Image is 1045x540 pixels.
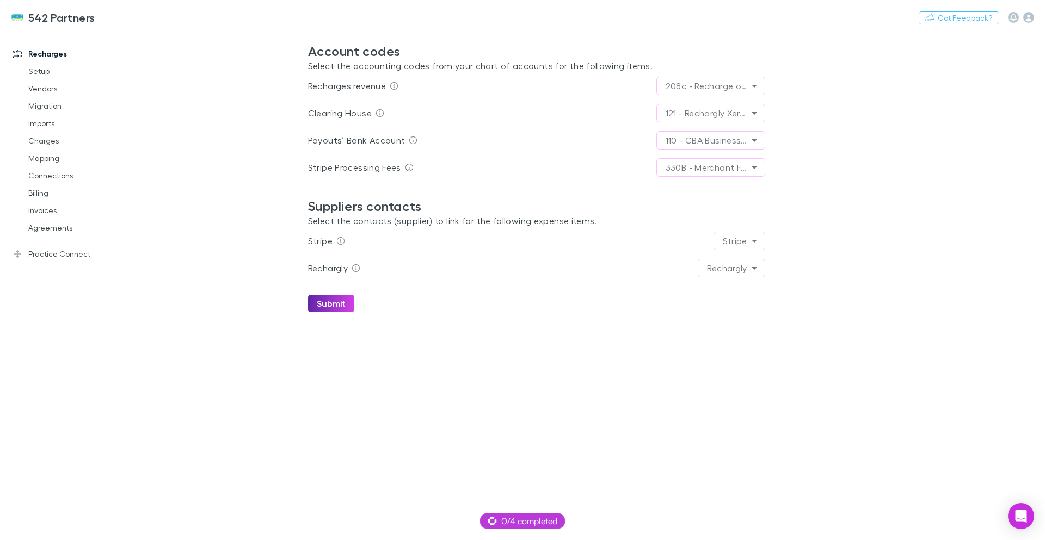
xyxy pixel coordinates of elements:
div: 208c - Recharge of Other Subscriptions [657,77,765,95]
div: Rechargly [698,259,764,277]
div: 330B - Merchant Fees [657,159,765,176]
h3: 542 Partners [28,11,95,24]
p: Rechargly [308,262,348,275]
div: 121 - Rechargly Xero Account [657,104,765,122]
a: Connections [17,167,147,184]
h2: Suppliers contacts [308,198,765,214]
a: Invoices [17,202,147,219]
img: 542 Partners's Logo [11,11,24,24]
div: Open Intercom Messenger [1008,503,1034,529]
a: Setup [17,63,147,80]
div: 110 - CBA Business Transaction Acct [657,132,765,149]
a: Recharges [2,45,147,63]
p: Clearing House [308,107,372,120]
a: 542 Partners [4,4,102,30]
button: Got Feedback? [919,11,999,24]
button: Submit [308,295,354,312]
a: Imports [17,115,147,132]
a: Billing [17,184,147,202]
a: Vendors [17,80,147,97]
p: Recharges revenue [308,79,386,92]
p: Select the contacts (supplier) to link for the following expense items. [308,214,765,227]
h2: Account codes [308,44,765,59]
div: Stripe [714,232,765,250]
p: Stripe Processing Fees [308,161,401,174]
a: Charges [17,132,147,150]
a: Migration [17,97,147,115]
a: Mapping [17,150,147,167]
p: Payouts’ Bank Account [308,134,405,147]
a: Agreements [17,219,147,237]
p: Stripe [308,234,333,247]
p: Select the accounting codes from your chart of accounts for the following items. [308,59,765,72]
a: Practice Connect [2,245,147,263]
